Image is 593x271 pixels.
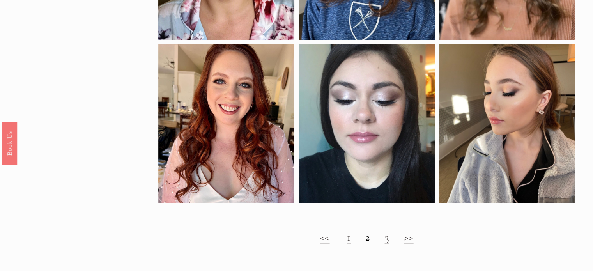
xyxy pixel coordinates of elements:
strong: 2 [365,230,370,244]
a: 1 [347,230,351,244]
a: Book Us [2,122,17,164]
a: >> [404,230,414,244]
a: 3 [384,230,389,244]
a: << [320,230,330,244]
